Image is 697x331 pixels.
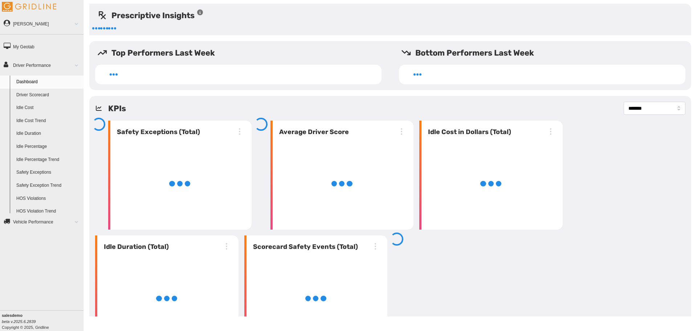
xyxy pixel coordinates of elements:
h6: Idle Duration (Total) [101,242,169,252]
h6: Idle Cost in Dollars (Total) [425,127,511,137]
a: Idle Duration [13,127,83,140]
a: Dashboard [13,76,83,89]
a: Idle Percentage Trend [13,153,83,166]
a: Idle Cost Trend [13,114,83,128]
a: HOS Violations [13,192,83,205]
h5: KPIs [108,102,126,114]
a: HOS Violation Trend [13,205,83,218]
a: Driver Scorecard [13,89,83,102]
h6: Safety Exceptions (Total) [114,127,200,137]
div: Copyright © 2025, Gridline [2,312,83,330]
a: Idle Percentage [13,140,83,153]
i: beta v.2025.6.2839 [2,319,36,324]
h5: Bottom Performers Last Week [401,47,691,59]
b: salesdemo [2,313,23,318]
a: Safety Exceptions [13,166,83,179]
a: Safety Exception Trend [13,179,83,192]
h6: Scorecard Safety Events (Total) [250,242,358,252]
h5: Top Performers Last Week [97,47,387,59]
h5: Prescriptive Insights [97,9,204,21]
img: Gridline [2,2,56,12]
h6: Average Driver Score [276,127,349,137]
a: Idle Cost [13,101,83,114]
